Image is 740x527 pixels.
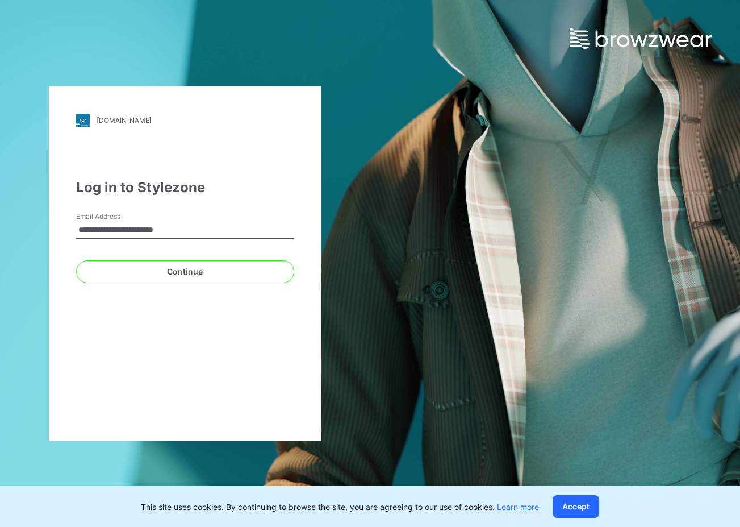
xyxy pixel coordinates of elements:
[76,260,294,283] button: Continue
[570,28,712,49] img: browzwear-logo.e42bd6dac1945053ebaf764b6aa21510.svg
[553,495,599,518] button: Accept
[497,502,539,512] a: Learn more
[141,501,539,513] p: This site uses cookies. By continuing to browse the site, you are agreeing to our use of cookies.
[76,114,90,127] img: stylezone-logo.562084cfcfab977791bfbf7441f1a819.svg
[76,177,294,198] div: Log in to Stylezone
[97,116,152,125] div: [DOMAIN_NAME]
[76,211,156,222] label: Email Address
[76,114,294,127] a: [DOMAIN_NAME]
